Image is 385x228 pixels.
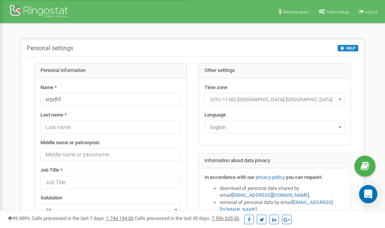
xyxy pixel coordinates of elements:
li: download of personal data shared by email , [220,185,345,199]
a: privacy policy [256,174,285,180]
label: Middle name or patronymic [40,139,100,147]
span: Calls processed in the last 7 days : [32,215,134,221]
label: Name * [40,84,57,91]
span: Mr. [40,203,181,216]
input: Name [40,93,181,106]
span: Calls processed in the last 30 days : [135,215,239,221]
span: English [205,121,345,134]
strong: you can request: [286,174,322,180]
span: Mr. [43,205,178,215]
label: Salutation [40,195,62,202]
div: Other settings [199,63,351,78]
a: [EMAIL_ADDRESS][DOMAIN_NAME] [232,192,309,198]
span: Profile settings [326,10,349,14]
input: Job Title [40,176,181,189]
span: (UTC-11:00) Pacific/Midway [207,94,342,105]
label: Time zone [205,84,227,91]
div: Open Intercom Messenger [359,185,377,203]
label: Last name * [40,112,67,119]
u: 1 744 194,00 [106,215,134,221]
input: Last name [40,121,181,134]
span: Log Out [365,10,377,14]
input: Middle name or patronymic [40,148,181,161]
h5: Personal settings [27,45,73,52]
div: Information about data privacy [199,153,351,169]
label: Job Title * [40,167,63,174]
button: HELP [338,45,358,51]
span: 99,989% [8,215,31,221]
span: English [207,122,342,133]
li: removal of personal data by email , [220,199,345,213]
span: (UTC-11:00) Pacific/Midway [205,93,345,106]
div: Personal information [35,63,187,78]
u: 7 596 625,00 [212,215,239,221]
label: Language [205,112,226,119]
strong: In accordance with our [205,174,255,180]
span: Referral program [283,10,309,14]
